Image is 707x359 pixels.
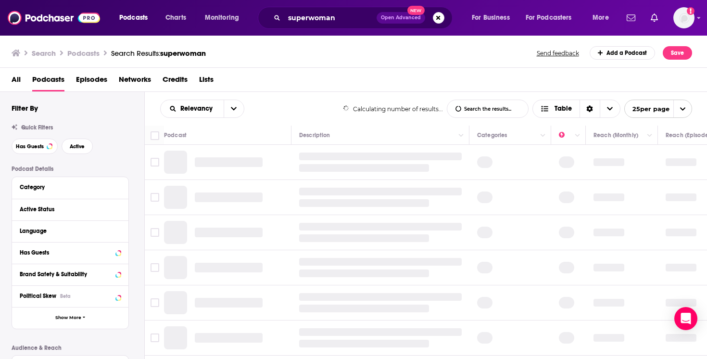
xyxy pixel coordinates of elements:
[407,6,425,15] span: New
[76,72,107,91] a: Episodes
[267,7,462,29] div: Search podcasts, credits, & more...
[163,72,188,91] a: Credits
[165,11,186,25] span: Charts
[593,11,609,25] span: More
[20,293,56,299] span: Political Skew
[455,130,467,141] button: Column Actions
[477,129,507,141] div: Categories
[113,10,160,26] button: open menu
[472,11,510,25] span: For Business
[687,7,694,15] svg: Add a profile image
[161,105,224,112] button: open menu
[537,130,549,141] button: Column Actions
[284,10,377,26] input: Search podcasts, credits, & more...
[20,246,121,258] button: Has Guests
[180,105,216,112] span: Relevancy
[555,105,572,112] span: Table
[20,184,114,191] div: Category
[559,129,572,141] div: Power Score
[20,268,121,280] button: Brand Safety & Suitability
[381,15,421,20] span: Open Advanced
[12,103,38,113] h2: Filter By
[20,249,113,256] div: Has Guests
[532,100,620,118] button: Choose View
[519,10,586,26] button: open menu
[60,293,71,299] div: Beta
[198,10,252,26] button: open menu
[111,49,206,58] a: Search Results:superwoman
[67,49,100,58] h3: Podcasts
[160,49,206,58] span: superwoman
[70,144,85,149] span: Active
[20,203,121,215] button: Active Status
[151,298,159,307] span: Toggle select row
[12,166,129,172] p: Podcast Details
[624,100,692,118] button: open menu
[20,225,121,237] button: Language
[12,139,58,154] button: Has Guests
[590,46,656,60] a: Add a Podcast
[572,130,583,141] button: Column Actions
[526,11,572,25] span: For Podcasters
[534,49,582,57] button: Send feedback
[625,102,669,116] span: 25 per page
[160,100,244,118] h2: Choose List sort
[12,345,129,351] p: Audience & Reach
[8,9,100,27] img: Podchaser - Follow, Share and Rate Podcasts
[673,7,694,28] span: Logged in as SolComms
[673,7,694,28] img: User Profile
[663,46,692,60] button: Save
[644,130,656,141] button: Column Actions
[151,193,159,202] span: Toggle select row
[159,10,192,26] a: Charts
[647,10,662,26] a: Show notifications dropdown
[151,333,159,342] span: Toggle select row
[62,139,93,154] button: Active
[343,105,443,113] div: Calculating number of results...
[119,72,151,91] a: Networks
[465,10,522,26] button: open menu
[151,228,159,237] span: Toggle select row
[151,158,159,167] span: Toggle select row
[580,100,600,117] div: Sort Direction
[32,72,64,91] a: Podcasts
[20,228,114,234] div: Language
[20,181,121,193] button: Category
[673,7,694,28] button: Show profile menu
[20,206,114,213] div: Active Status
[16,144,44,149] span: Has Guests
[20,290,121,302] button: Political SkewBeta
[377,12,425,24] button: Open AdvancedNew
[119,11,148,25] span: Podcasts
[151,263,159,272] span: Toggle select row
[20,271,113,278] div: Brand Safety & Suitability
[111,49,206,58] div: Search Results:
[32,49,56,58] h3: Search
[12,307,128,329] button: Show More
[586,10,621,26] button: open menu
[623,10,639,26] a: Show notifications dropdown
[593,129,638,141] div: Reach (Monthly)
[205,11,239,25] span: Monitoring
[674,307,697,330] div: Open Intercom Messenger
[164,129,187,141] div: Podcast
[224,100,244,117] button: open menu
[12,72,21,91] a: All
[21,124,53,131] span: Quick Filters
[299,129,330,141] div: Description
[55,315,81,321] span: Show More
[199,72,214,91] a: Lists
